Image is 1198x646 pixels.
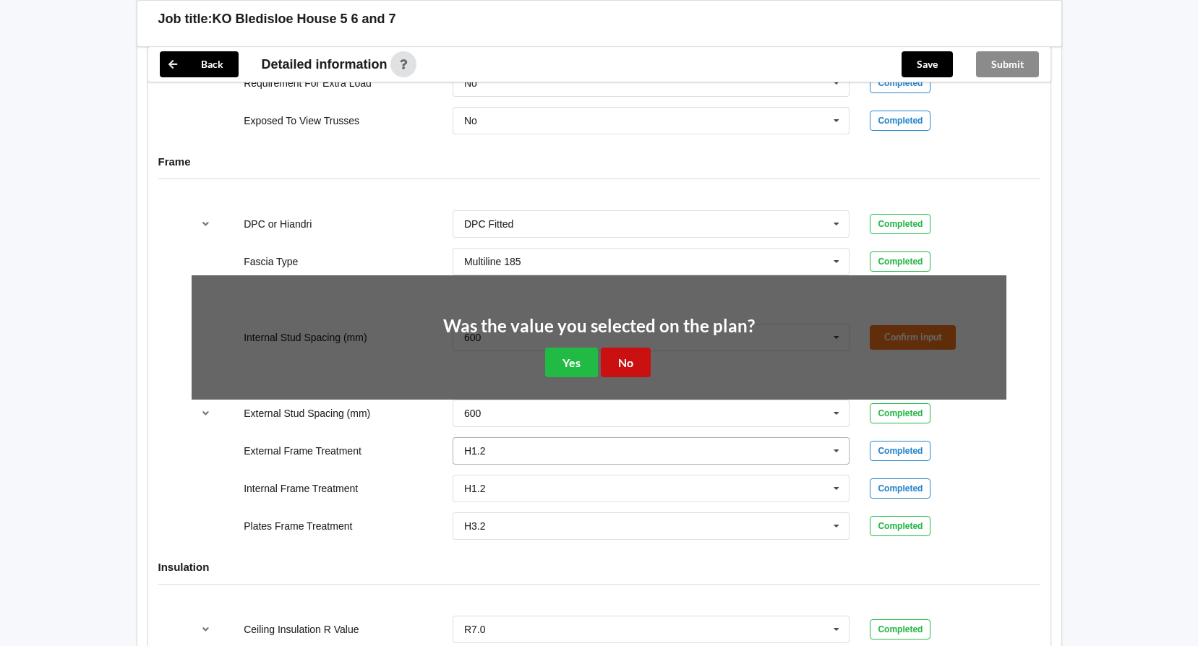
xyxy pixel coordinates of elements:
span: Detailed information [262,58,388,71]
label: Plates Frame Treatment [244,520,352,532]
label: External Stud Spacing (mm) [244,408,370,419]
div: Completed [870,403,930,423]
div: Completed [870,111,930,131]
h3: KO Bledisloe House 5 6 and 7 [213,11,396,27]
h3: Job title: [158,11,213,27]
div: H1.2 [464,483,486,494]
div: H3.2 [464,521,486,531]
label: Ceiling Insulation R Value [244,624,359,635]
div: Multiline 185 [464,257,521,267]
div: Completed [870,73,930,93]
button: Save [902,51,953,77]
div: DPC Fitted [464,219,513,229]
button: Back [160,51,239,77]
h4: Insulation [158,560,1040,574]
label: Internal Frame Treatment [244,483,358,494]
button: No [601,348,651,377]
div: No [464,116,477,126]
h2: Was the value you selected on the plan? [443,315,755,337]
button: reference-toggle [192,616,220,642]
button: Yes [545,348,598,377]
label: Fascia Type [244,256,298,267]
div: H1.2 [464,446,486,456]
button: reference-toggle [192,211,220,237]
label: External Frame Treatment [244,445,361,457]
div: Completed [870,478,930,499]
div: R7.0 [464,624,486,634]
h4: Frame [158,155,1040,168]
label: DPC or Hiandri [244,218,312,230]
button: reference-toggle [192,400,220,426]
div: Completed [870,214,930,234]
div: Completed [870,251,930,272]
div: Completed [870,516,930,536]
div: Completed [870,619,930,639]
label: Requirement For Extra Load [244,77,372,89]
label: Exposed To View Trusses [244,115,359,126]
div: No [464,78,477,88]
div: Completed [870,441,930,461]
div: 600 [464,408,481,418]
